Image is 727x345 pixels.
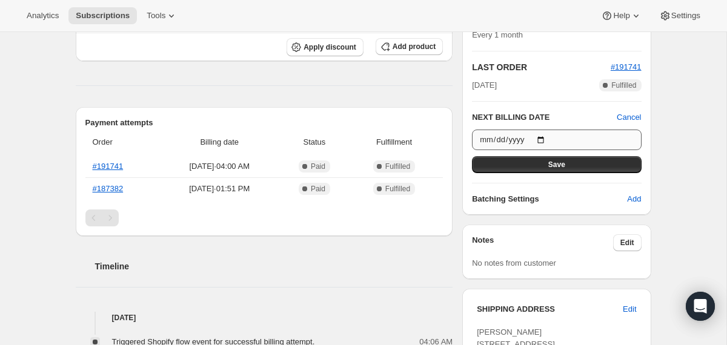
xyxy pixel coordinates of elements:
div: Open Intercom Messenger [686,292,715,321]
button: Tools [139,7,185,24]
button: Edit [613,234,642,251]
button: Settings [652,7,708,24]
h2: NEXT BILLING DATE [472,111,617,123]
a: #187382 [93,184,124,193]
span: Fulfilled [385,162,410,171]
h2: Payment attempts [85,117,443,129]
button: Edit [616,300,643,319]
span: Fulfilled [385,184,410,194]
span: Billing date [163,136,277,148]
span: [DATE] [472,79,497,91]
span: Analytics [27,11,59,21]
span: Edit [620,238,634,248]
span: Status [284,136,345,148]
span: Settings [671,11,700,21]
a: #191741 [93,162,124,171]
button: Add [620,189,648,209]
span: Subscriptions [76,11,130,21]
span: Paid [311,184,325,194]
span: No notes from customer [472,258,556,268]
button: Analytics [19,7,66,24]
span: Save [548,160,565,169]
span: Apply discount [304,42,356,52]
span: Fulfillment [353,136,436,148]
span: [DATE] · 04:00 AM [163,160,277,172]
span: Fulfilled [611,80,636,90]
span: Edit [623,303,636,315]
button: #191741 [611,61,642,73]
button: Subscriptions [68,7,137,24]
span: Every 1 month [472,30,523,39]
span: [DATE] · 01:51 PM [163,183,277,195]
h2: Timeline [95,260,453,272]
h2: LAST ORDER [472,61,611,73]
span: Paid [311,162,325,171]
button: Apply discount [287,38,363,56]
button: Cancel [617,111,641,123]
button: Save [472,156,641,173]
h4: [DATE] [76,312,453,324]
span: Add [627,193,641,205]
button: Add product [376,38,443,55]
h3: SHIPPING ADDRESS [477,303,623,315]
button: Help [594,7,649,24]
nav: Pagination [85,209,443,226]
span: Tools [147,11,165,21]
h3: Notes [472,234,613,251]
th: Order [85,129,159,156]
span: Add product [393,42,436,51]
a: #191741 [611,62,642,71]
span: Help [613,11,629,21]
h6: Batching Settings [472,193,627,205]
